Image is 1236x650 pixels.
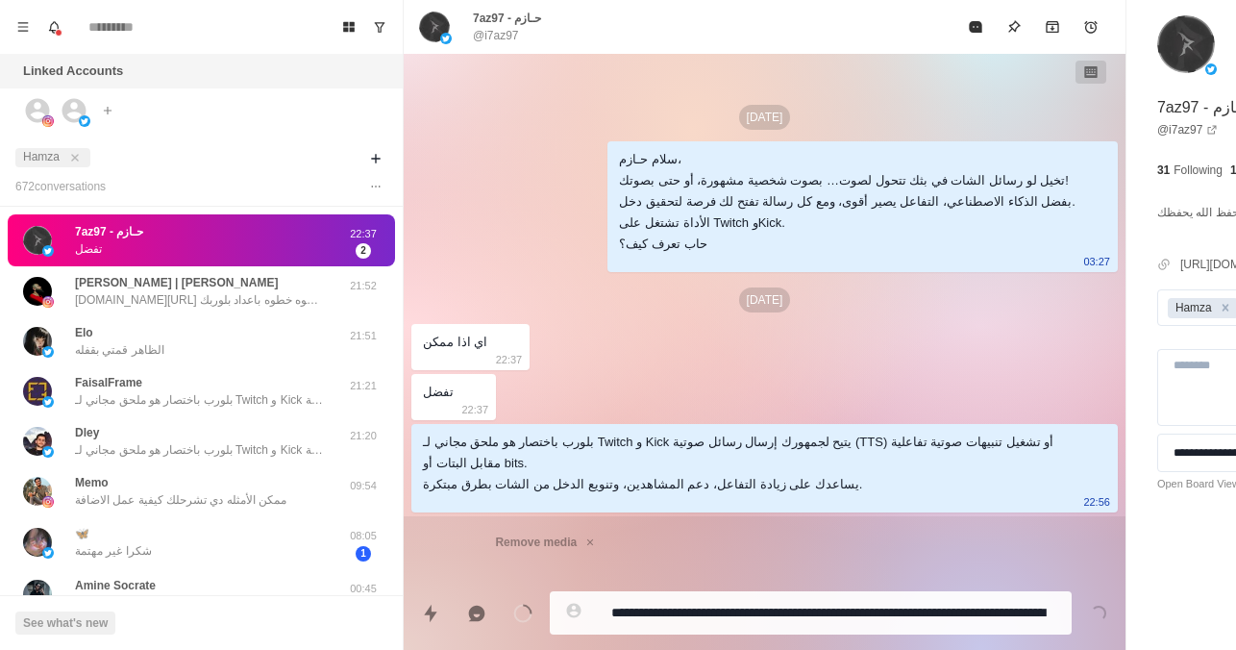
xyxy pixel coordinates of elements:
p: 672 conversation s [15,178,106,195]
button: Remove media [487,524,604,561]
p: Elo [75,324,93,341]
span: Hamza [23,150,60,163]
div: Remove Hamza [1215,298,1236,318]
p: الظاهر قمتي بقفله [75,341,164,359]
img: picture [42,446,54,458]
button: Send message [1079,594,1118,633]
img: picture [23,277,52,306]
p: 03:27 [1083,251,1110,272]
p: 31 [1157,162,1170,179]
p: بلورب باختصار هو ملحق مجاني لـ Twitch و Kick يتيح لجمهورك إرسال رسائل صوتية (TTS) أو تشغيل تنبيها... [75,441,325,459]
img: picture [23,580,52,609]
button: Pin [995,8,1033,46]
div: اي اذا ممكن [423,332,487,353]
button: Options [364,175,387,198]
span: 1 [356,546,371,562]
p: 7az97 - حـازم [473,10,541,27]
p: هذا واجب أخوي أمين [75,594,171,612]
img: picture [1205,63,1217,75]
img: picture [23,427,52,456]
img: picture [23,327,52,356]
p: 21:51 [339,328,387,344]
button: Add account [96,99,119,122]
p: FaisalFrame [75,374,142,391]
p: 22:56 [1083,491,1110,512]
p: 7az97 - حـازم [75,223,143,240]
p: 21:52 [339,278,387,294]
p: 08:05 [339,528,387,544]
img: picture [23,528,52,557]
div: بلورب باختصار هو ملحق مجاني لـ Twitch و Kick يتيح لجمهورك إرسال رسائل صوتية (TTS) أو تشغيل تنبيها... [423,432,1075,495]
img: picture [23,226,52,255]
button: Reply with AI [457,594,496,633]
button: Mark as read [956,8,995,46]
span: 2 [356,243,371,259]
p: [DOMAIN_NAME][URL] ممكن تتسجل من هنا و ابعث لنا ديسكورد لنجيب على جميع اسئلتك أو نساعدك خطوه خطوه... [75,291,325,309]
p: 09:54 [339,478,387,494]
a: @i7az97 [1157,121,1219,138]
p: 22:37 [339,226,387,242]
p: @i7az97 [473,27,519,44]
p: ممكن الأمثله دي تشرحلك كيفية عمل الاضافة [75,491,286,509]
img: picture [42,547,54,559]
button: Board View [334,12,364,42]
p: Linked Accounts [23,62,123,81]
p: 21:21 [339,378,387,394]
button: Add reminder [1072,8,1110,46]
button: close [65,148,85,167]
img: picture [23,477,52,506]
button: Notifications [38,12,69,42]
p: Amine Socrate [75,577,156,594]
img: picture [1157,15,1215,73]
p: [DATE] [739,105,791,130]
button: Quick replies [411,594,450,633]
button: Menu [8,12,38,42]
p: شكرا غير مهتمة [75,542,152,560]
img: picture [23,377,52,406]
div: تفضل [423,382,454,403]
p: Following [1174,162,1223,179]
p: Memo [75,474,109,491]
button: Archive [1033,8,1072,46]
p: [PERSON_NAME] | [PERSON_NAME] [75,274,278,291]
p: 🦋 [75,525,89,542]
img: picture [419,12,450,42]
p: تفضل [75,240,102,258]
p: بلورب باختصار هو ملحق مجاني لـ Twitch و Kick يتيح لجمهورك إرسال رسائل صوتية (TTS) أو تشغيل تنبيها... [75,391,325,409]
div: Hamza [1170,298,1215,318]
button: Add media [504,594,542,633]
button: See what's new [15,612,115,635]
img: picture [42,115,54,127]
img: picture [42,245,54,257]
p: Dley [75,424,99,441]
p: 00:45 [339,581,387,597]
img: picture [42,346,54,358]
p: 22:37 [496,349,523,370]
img: picture [440,33,452,44]
img: picture [42,496,54,508]
p: 22:37 [461,399,488,420]
p: [DATE] [739,287,791,312]
img: picture [42,396,54,408]
button: Add filters [364,147,387,170]
img: picture [79,115,90,127]
div: سلام حـازم، تخيل لو رسائل الشات في بثك تتحول لصوت… بصوت شخصية مشهورة، أو حتى بصوتك! بفضل الذكاء ا... [619,149,1075,255]
p: 21:20 [339,428,387,444]
button: Show unread conversations [364,12,395,42]
img: picture [42,296,54,308]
